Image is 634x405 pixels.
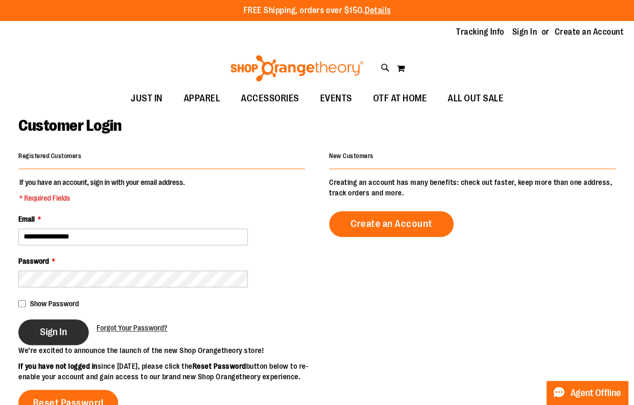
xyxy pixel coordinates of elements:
span: Show Password [30,299,79,308]
span: OTF AT HOME [373,87,427,110]
strong: Reset Password [193,362,246,370]
span: APPAREL [184,87,220,110]
span: Password [18,257,49,265]
span: Create an Account [351,218,432,230]
p: since [DATE], please click the button below to re-enable your account and gain access to our bran... [18,361,317,382]
img: Shop Orangetheory [229,55,365,81]
a: Create an Account [555,26,624,38]
p: Creating an account has many benefits: check out faster, keep more than one address, track orders... [329,177,616,198]
strong: If you have not logged in [18,362,98,370]
a: Create an Account [329,211,454,237]
span: JUST IN [131,87,163,110]
a: Tracking Info [456,26,504,38]
span: Customer Login [18,117,121,134]
a: Details [365,6,391,15]
strong: Registered Customers [18,152,81,160]
p: We’re excited to announce the launch of the new Shop Orangetheory store! [18,345,317,356]
span: Email [18,215,35,223]
span: ACCESSORIES [241,87,299,110]
a: Forgot Your Password? [97,323,167,333]
span: Agent Offline [570,388,621,398]
span: * Required Fields [19,193,185,203]
legend: If you have an account, sign in with your email address. [18,177,186,203]
strong: New Customers [329,152,374,160]
span: Sign In [40,326,67,338]
span: Forgot Your Password? [97,324,167,332]
span: EVENTS [320,87,352,110]
button: Sign In [18,319,89,345]
button: Agent Offline [546,381,628,405]
p: FREE Shipping, orders over $150. [244,5,391,17]
span: ALL OUT SALE [448,87,503,110]
a: Sign In [512,26,537,38]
